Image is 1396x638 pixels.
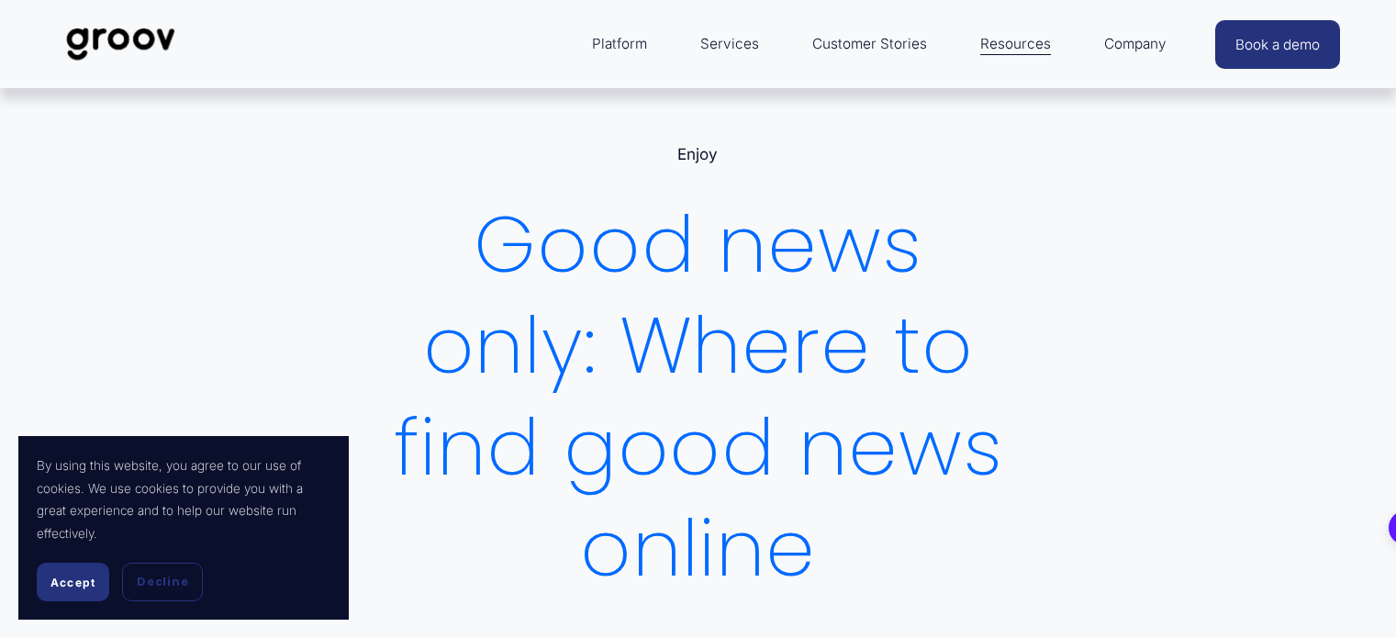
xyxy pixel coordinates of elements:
a: folder dropdown [971,22,1060,66]
a: folder dropdown [1095,22,1176,66]
a: Enjoy [677,145,718,163]
a: folder dropdown [583,22,656,66]
span: Company [1104,31,1167,57]
a: Book a demo [1215,20,1340,69]
span: Decline [137,574,188,590]
img: Groov | Workplace Science Platform | Unlock Performance | Drive Results [56,14,185,74]
p: By using this website, you agree to our use of cookies. We use cookies to provide you with a grea... [37,454,330,544]
h1: Good news only: Where to find good news online [377,195,1020,600]
span: Accept [50,576,95,589]
button: Decline [122,563,203,601]
span: Resources [980,31,1051,57]
a: Customer Stories [803,22,936,66]
a: Services [691,22,768,66]
section: Cookie banner [18,436,349,620]
button: Accept [37,563,109,601]
span: Platform [592,31,647,57]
